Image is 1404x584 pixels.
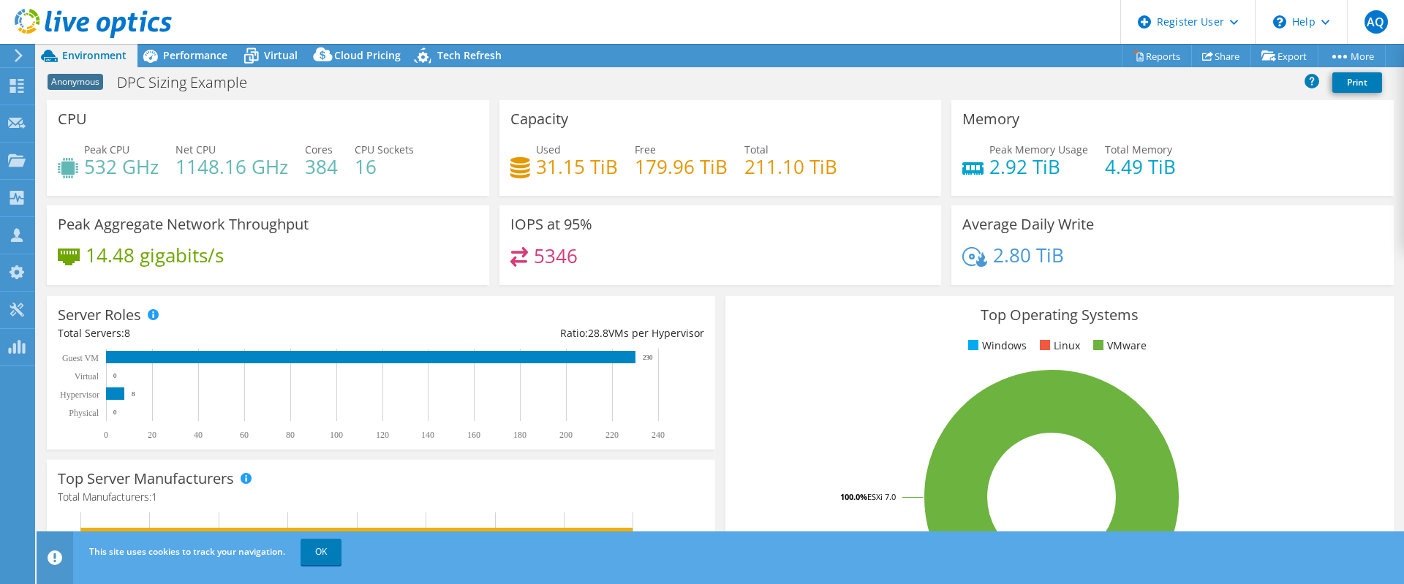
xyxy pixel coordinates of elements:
h3: Average Daily Write [962,216,1094,232]
text: 180 [513,430,526,440]
h4: 2.92 TiB [989,159,1088,175]
h4: 532 GHz [84,159,159,175]
div: Ratio: VMs per Hypervisor [381,325,704,341]
span: Peak Memory Usage [989,143,1088,156]
tspan: 100.0% [840,491,867,502]
text: 120 [376,430,389,440]
text: 100 [330,430,343,440]
span: Performance [163,48,227,62]
text: 240 [652,430,665,440]
a: OK [301,539,341,565]
li: Windows [965,338,1027,354]
li: VMware [1090,338,1147,354]
text: 0 [113,409,117,416]
li: Linux [1036,338,1080,354]
h1: DPC Sizing Example [110,75,270,91]
span: This site uses cookies to track your navigation. [89,545,285,558]
svg: \n [1273,15,1286,29]
text: 0 [113,372,117,379]
span: Environment [62,48,127,62]
text: 230 [643,354,653,361]
h3: Peak Aggregate Network Throughput [58,216,309,232]
text: 220 [605,430,619,440]
span: Cloud Pricing [334,48,401,62]
text: Guest VM [62,353,99,363]
span: Virtual [264,48,298,62]
span: 28.8 [588,326,608,340]
span: Total Memory [1105,143,1172,156]
text: 200 [559,430,573,440]
text: 160 [467,430,480,440]
h3: Memory [962,111,1019,127]
h3: CPU [58,111,87,127]
span: Peak CPU [84,143,129,156]
h4: 5346 [534,248,578,264]
h4: 211.10 TiB [744,159,837,175]
h4: 179.96 TiB [635,159,728,175]
h4: 31.15 TiB [536,159,618,175]
span: 1 [151,490,157,504]
h4: 1148.16 GHz [175,159,288,175]
span: 8 [124,326,130,340]
h3: Server Roles [58,307,141,323]
h4: 16 [355,159,414,175]
a: More [1318,45,1386,67]
h3: Top Operating Systems [736,307,1383,323]
span: Net CPU [175,143,216,156]
h4: 384 [305,159,338,175]
span: Free [635,143,656,156]
text: Physical [69,408,99,418]
text: 40 [194,430,203,440]
text: 20 [148,430,156,440]
h3: Top Server Manufacturers [58,471,234,487]
text: 60 [240,430,249,440]
text: 8 [132,390,135,398]
h4: Total Manufacturers: [58,489,704,505]
h4: 4.49 TiB [1105,159,1176,175]
tspan: ESXi 7.0 [867,491,896,502]
text: 140 [421,430,434,440]
span: Tech Refresh [437,48,502,62]
h3: Capacity [510,111,568,127]
text: 0 [104,430,108,440]
h4: 14.48 gigabits/s [86,247,224,263]
div: Total Servers: [58,325,381,341]
h4: 2.80 TiB [993,247,1064,263]
a: Export [1250,45,1318,67]
span: CPU Sockets [355,143,414,156]
span: Used [536,143,561,156]
span: Anonymous [48,74,103,90]
text: 80 [286,430,295,440]
a: Print [1332,72,1382,93]
span: Total [744,143,769,156]
text: Virtual [75,371,99,382]
span: Cores [305,143,333,156]
h3: IOPS at 95% [510,216,592,232]
a: Reports [1122,45,1192,67]
span: AQ [1365,10,1388,34]
text: Hypervisor [60,390,99,400]
a: Share [1191,45,1251,67]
